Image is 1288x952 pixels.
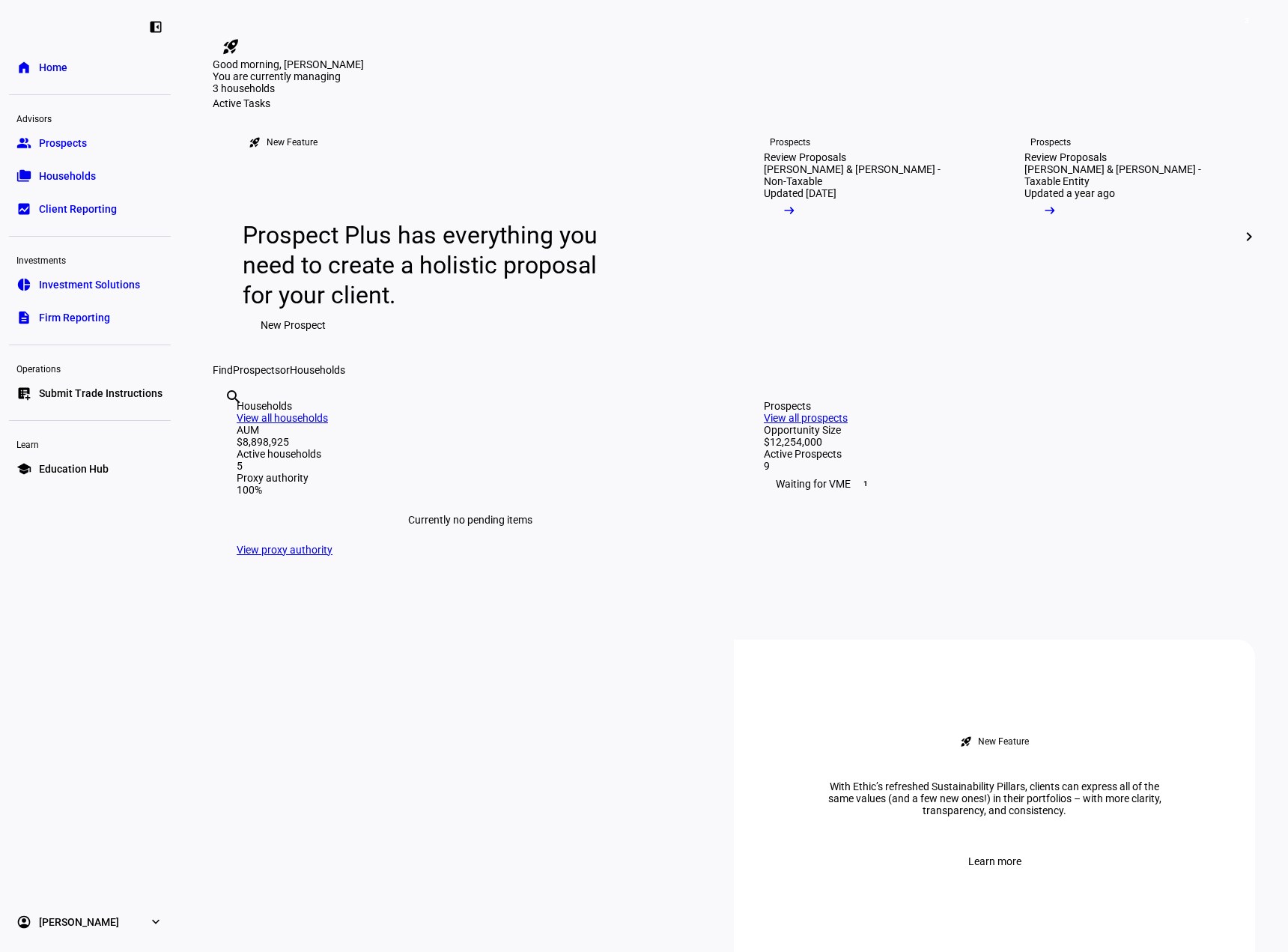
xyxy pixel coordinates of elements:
a: ProspectsReview Proposals[PERSON_NAME] & [PERSON_NAME] - Taxable EntityUpdated a year ago [1000,109,1249,364]
div: Review Proposals [1024,151,1107,163]
input: Enter name of prospect or household [225,408,228,426]
a: groupProspects [9,128,171,158]
div: Investments [9,249,171,270]
div: 5 [237,460,704,472]
a: homeHome [9,52,171,82]
div: Active Prospects [764,448,1231,460]
span: Home [39,60,67,75]
div: 100% [237,484,704,496]
mat-icon: rocket_launch [222,37,240,55]
a: ProspectsReview Proposals[PERSON_NAME] & [PERSON_NAME] - Non-TaxableUpdated [DATE] [740,109,988,364]
eth-mat-symbol: home [16,60,31,75]
div: $8,898,925 [237,436,704,448]
eth-mat-symbol: group [16,136,31,151]
div: Operations [9,357,171,378]
span: You are currently managing [213,70,341,82]
div: Advisors [9,107,171,128]
mat-icon: arrow_right_alt [1042,203,1057,218]
div: Prospect Plus has everything you need to create a holistic proposal for your client. [243,220,612,310]
div: Updated a year ago [1024,187,1115,199]
div: Active Tasks [213,97,1255,109]
mat-icon: chevron_right [1240,228,1258,246]
eth-mat-symbol: list_alt_add [16,386,31,401]
span: New Prospect [261,310,326,340]
a: folder_copyHouseholds [9,161,171,191]
a: View all households [237,412,328,424]
a: pie_chartInvestment Solutions [9,270,171,300]
span: Households [290,364,345,376]
div: Waiting for VME [764,472,1231,496]
a: bid_landscapeClient Reporting [9,194,171,224]
div: Households [237,400,704,412]
span: Submit Trade Instructions [39,386,162,401]
div: Currently no pending items [237,496,704,544]
eth-mat-symbol: folder_copy [16,169,31,184]
span: Prospects [233,364,280,376]
span: Education Hub [39,461,109,476]
eth-mat-symbol: school [16,461,31,476]
div: AUM [237,424,704,436]
button: Learn more [950,846,1039,876]
div: Good morning, [PERSON_NAME] [213,58,1255,70]
eth-mat-symbol: description [16,310,31,325]
div: Active households [237,448,704,460]
div: Opportunity Size [764,424,1231,436]
div: [PERSON_NAME] & [PERSON_NAME] - Taxable Entity [1024,163,1225,187]
span: 1 [860,478,872,490]
div: 3 households [213,82,362,97]
div: With Ethic’s refreshed Sustainability Pillars, clients can express all of the same values (and a ... [807,780,1182,816]
span: Firm Reporting [39,310,110,325]
mat-icon: arrow_right_alt [782,203,797,218]
a: View all prospects [764,412,848,424]
mat-icon: search [225,388,243,406]
div: New Feature [978,736,1029,748]
div: Review Proposals [764,151,846,163]
button: New Prospect [243,310,344,340]
span: Learn more [968,846,1021,876]
div: New Feature [267,136,318,148]
span: 3 [1241,15,1253,27]
div: Prospects [764,400,1231,412]
div: Find or [213,364,1255,376]
a: descriptionFirm Reporting [9,303,171,333]
div: Learn [9,433,171,454]
span: Client Reporting [39,201,117,216]
div: [PERSON_NAME] & [PERSON_NAME] - Non-Taxable [764,163,965,187]
div: 9 [764,460,1231,472]
span: Households [39,169,96,184]
a: View proxy authority [237,544,332,556]
mat-icon: rocket_launch [249,136,261,148]
span: [PERSON_NAME] [39,915,119,930]
eth-mat-symbol: left_panel_close [148,19,163,34]
div: Updated [DATE] [764,187,836,199]
div: $12,254,000 [764,436,1231,448]
eth-mat-symbol: bid_landscape [16,201,31,216]
div: Prospects [1030,136,1071,148]
eth-mat-symbol: pie_chart [16,277,31,292]
span: Prospects [39,136,87,151]
eth-mat-symbol: expand_more [148,915,163,930]
eth-mat-symbol: account_circle [16,915,31,930]
mat-icon: rocket_launch [960,736,972,748]
div: Prospects [770,136,810,148]
span: Investment Solutions [39,277,140,292]
div: Proxy authority [237,472,704,484]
